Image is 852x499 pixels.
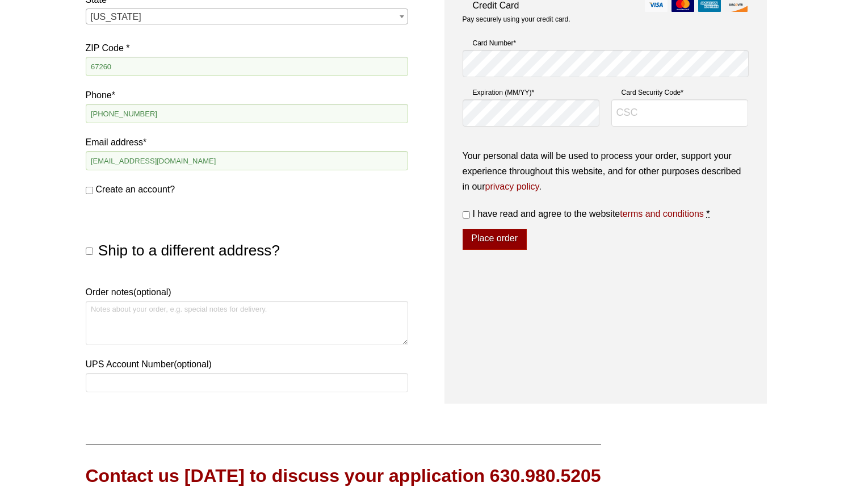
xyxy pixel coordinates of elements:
[706,209,710,219] abbr: required
[86,357,408,372] label: UPS Account Number
[473,209,704,219] span: I have read and agree to the website
[463,87,600,98] label: Expiration (MM/YY)
[611,87,749,98] label: Card Security Code
[96,184,175,194] span: Create an account?
[463,15,749,24] p: Pay securely using your credit card.
[86,9,408,25] span: Kansas
[620,209,704,219] a: terms and conditions
[174,359,212,369] span: (optional)
[463,148,749,195] p: Your personal data will be used to process your order, support your experience throughout this we...
[86,463,601,489] div: Contact us [DATE] to discuss your application 630.980.5205
[86,87,408,103] label: Phone
[86,135,408,150] label: Email address
[86,40,408,56] label: ZIP Code
[463,37,749,49] label: Card Number
[463,211,470,219] input: I have read and agree to the websiteterms and conditions *
[485,182,539,191] a: privacy policy
[463,229,527,250] button: Place order
[98,242,280,259] span: Ship to a different address?
[86,187,93,194] input: Create an account?
[86,248,93,255] input: Ship to a different address?
[86,9,408,24] span: State
[86,284,408,300] label: Order notes
[133,287,171,297] span: (optional)
[463,33,749,136] fieldset: Payment Info
[611,99,749,127] input: CSC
